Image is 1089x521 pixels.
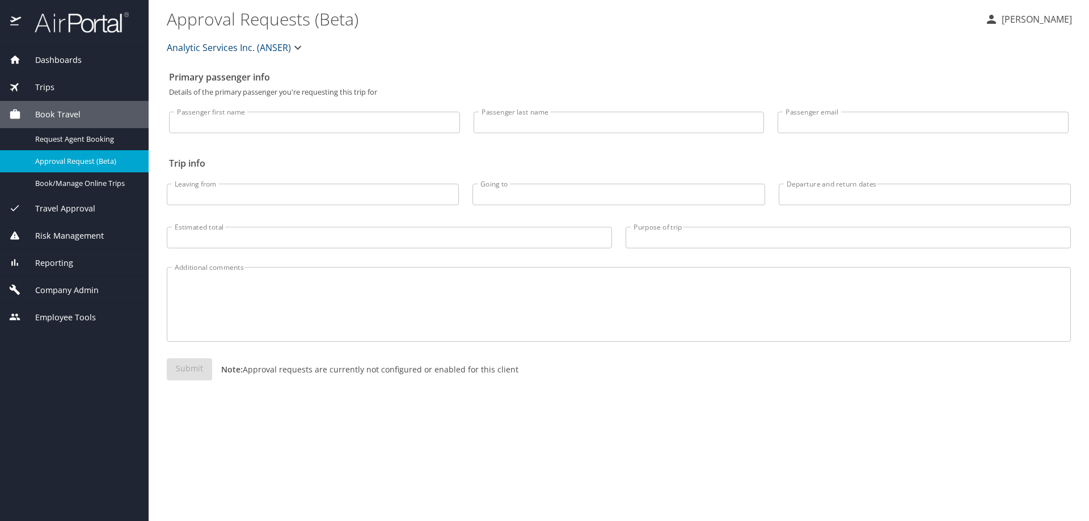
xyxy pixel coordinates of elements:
span: Travel Approval [21,202,95,215]
strong: Note: [221,364,243,375]
span: Dashboards [21,54,82,66]
p: [PERSON_NAME] [998,12,1072,26]
span: Trips [21,81,54,94]
span: Book/Manage Online Trips [35,178,135,189]
span: Request Agent Booking [35,134,135,145]
span: Employee Tools [21,311,96,324]
h1: Approval Requests (Beta) [167,1,976,36]
h2: Primary passenger info [169,68,1069,86]
span: Risk Management [21,230,104,242]
span: Reporting [21,257,73,269]
button: [PERSON_NAME] [980,9,1077,29]
p: Details of the primary passenger you're requesting this trip for [169,88,1069,96]
span: Analytic Services Inc. (ANSER) [167,40,291,56]
span: Approval Request (Beta) [35,156,135,167]
img: icon-airportal.png [10,11,22,33]
button: Analytic Services Inc. (ANSER) [162,36,309,59]
h2: Trip info [169,154,1069,172]
span: Company Admin [21,284,99,296]
img: airportal-logo.png [22,11,129,33]
span: Book Travel [21,108,81,121]
p: Approval requests are currently not configured or enabled for this client [212,363,518,375]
